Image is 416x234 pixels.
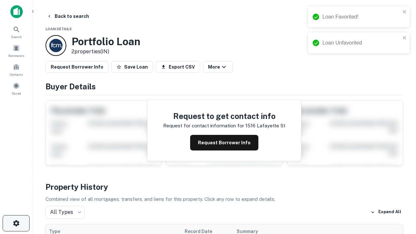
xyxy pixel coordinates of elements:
p: 2 properties (IN) [71,48,140,56]
div: Loan Unfavorited [322,39,400,47]
span: Borrowers [8,53,24,58]
img: capitalize-icon.png [10,5,23,18]
button: Save Loan [111,61,153,73]
span: Saved [12,91,21,96]
button: More [203,61,233,73]
button: Request Borrower Info [45,61,109,73]
span: Loan Details [45,27,72,31]
button: Request Borrower Info [190,135,258,150]
p: Request for contact information for [163,122,244,130]
h4: Buyer Details [45,81,403,92]
button: Export CSV [156,61,200,73]
a: Borrowers [2,42,31,59]
span: Contacts [10,72,23,77]
h4: Request to get contact info [163,110,285,122]
button: Expand All [369,207,403,217]
button: Back to search [44,10,92,22]
a: Search [2,23,31,41]
button: close [402,35,407,41]
h4: Property History [45,181,403,193]
iframe: Chat Widget [383,182,416,213]
p: Combined view of all mortgages, transfers, and liens for this property. Click any row to expand d... [45,195,403,203]
span: Search [11,34,22,39]
h3: Portfolio Loan [71,35,140,48]
div: All Types [45,206,84,219]
button: close [402,9,407,15]
a: Saved [2,80,31,97]
a: Contacts [2,61,31,78]
p: 1516 lafayette st [245,122,285,130]
div: Loan Favorited! [322,13,400,21]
